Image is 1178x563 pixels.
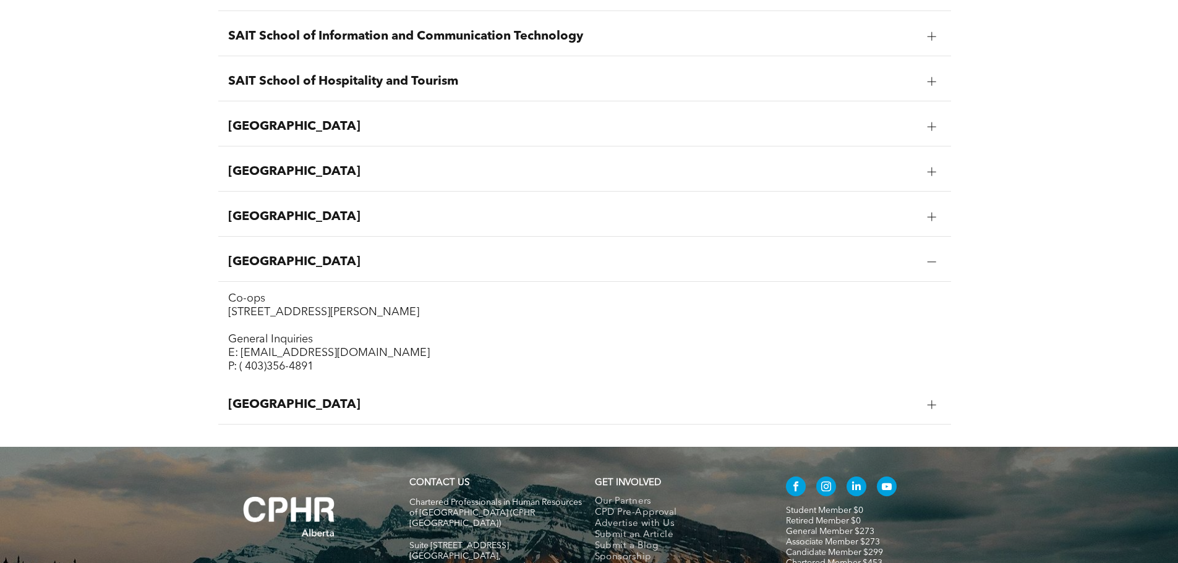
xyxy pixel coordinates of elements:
span: SAIT School of Information and Communication Technology [228,29,918,44]
p: E: [EMAIL_ADDRESS][DOMAIN_NAME] [228,346,941,360]
p: General Inquiries [228,332,941,346]
span: SAIT School of Hospitality and Tourism [228,74,918,89]
a: General Member $273 [786,527,874,536]
a: Our Partners [595,496,760,507]
span: [GEOGRAPHIC_DATA] [228,397,918,412]
span: Chartered Professionals in Human Resources of [GEOGRAPHIC_DATA] (CPHR [GEOGRAPHIC_DATA]) [409,498,582,528]
img: A white background with a few lines on it [218,472,361,562]
span: [GEOGRAPHIC_DATA] [228,210,918,224]
a: instagram [816,476,836,499]
span: [GEOGRAPHIC_DATA] [228,119,918,134]
a: Associate Member $273 [786,538,880,546]
span: [GEOGRAPHIC_DATA] [228,255,918,269]
p: P: ( 403)356-4891 [228,360,941,373]
a: Submit a Blog [595,541,760,552]
a: Sponsorship [595,552,760,563]
a: linkedin [847,476,866,499]
a: Advertise with Us [595,519,760,530]
a: youtube [877,476,897,499]
a: Student Member $0 [786,506,863,515]
span: [GEOGRAPHIC_DATA] [228,164,918,179]
p: [STREET_ADDRESS][PERSON_NAME] [228,305,941,319]
a: Submit an Article [595,530,760,541]
a: Candidate Member $299 [786,548,883,557]
span: GET INVOLVED [595,478,661,488]
a: Retired Member $0 [786,517,861,525]
span: Suite [STREET_ADDRESS] [409,541,509,550]
p: Co-ops [228,292,941,305]
a: CPD Pre-Approval [595,507,760,519]
a: facebook [786,476,806,499]
a: CONTACT US [409,478,469,488]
